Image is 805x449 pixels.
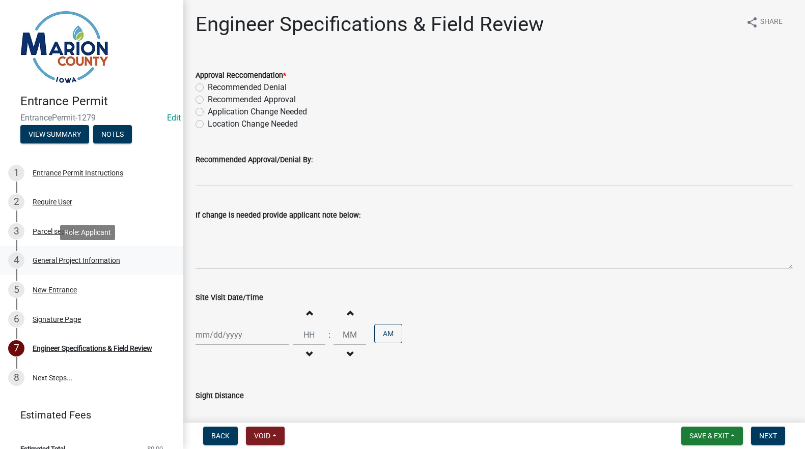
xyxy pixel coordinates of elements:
[33,198,72,205] div: Require User
[196,12,544,37] h1: Engineer Specifications & Field Review
[60,225,115,240] div: Role: Applicant
[8,311,24,327] div: 6
[8,370,24,386] div: 8
[759,432,777,440] span: Next
[93,131,132,139] wm-modal-confirm: Notes
[33,228,75,235] div: Parcel search
[8,405,167,425] a: Estimated Fees
[8,340,24,356] div: 7
[33,286,77,293] div: New Entrance
[334,324,366,345] input: Minutes
[33,169,123,176] div: Entrance Permit Instructions
[8,194,24,210] div: 2
[196,157,313,164] label: Recommended Approval/Denial By:
[325,329,334,341] div: :
[208,81,287,94] label: Recommended Denial
[196,212,360,219] label: If change is needed provide applicant note below:
[203,427,238,445] button: Back
[8,282,24,298] div: 5
[8,252,24,268] div: 4
[20,11,108,83] img: Marion County, Iowa
[760,16,783,28] span: Share
[208,106,307,118] label: Application Change Needed
[196,393,244,400] label: Sight Distance
[211,432,230,440] span: Back
[254,432,270,440] span: Void
[196,324,289,345] input: mm/dd/yyyy
[293,324,325,345] input: Hours
[20,125,89,143] button: View Summary
[20,94,175,109] h4: Entrance Permit
[33,257,120,264] div: General Project Information
[208,94,296,106] label: Recommended Approval
[33,316,81,323] div: Signature Page
[681,427,743,445] button: Save & Exit
[374,324,402,343] button: AM
[751,427,785,445] button: Next
[8,223,24,240] div: 3
[246,427,285,445] button: Void
[20,113,163,123] span: EntrancePermit-1279
[208,118,298,130] label: Location Change Needed
[746,16,758,28] i: share
[167,113,181,123] wm-modal-confirm: Edit Application Number
[33,345,152,352] div: Engineer Specifications & Field Review
[8,165,24,181] div: 1
[20,131,89,139] wm-modal-confirm: Summary
[689,432,729,440] span: Save & Exit
[167,113,181,123] a: Edit
[196,294,263,302] label: Site Visit Date/Time
[196,72,286,79] label: Approval Reccomendation
[738,12,791,32] button: shareShare
[93,125,132,143] button: Notes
